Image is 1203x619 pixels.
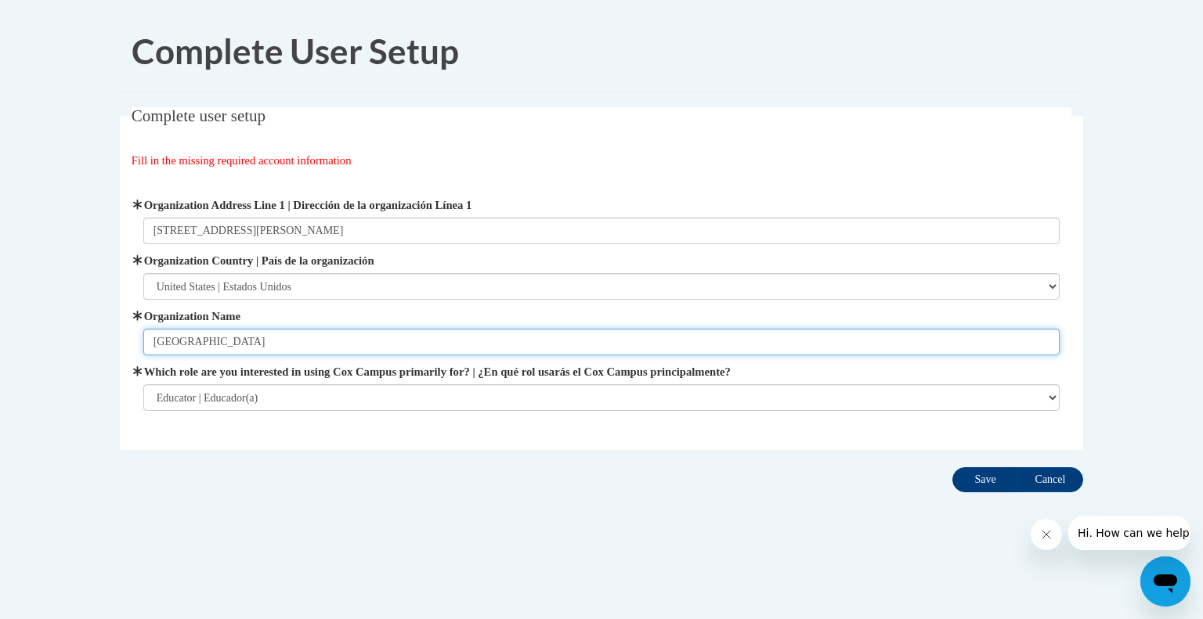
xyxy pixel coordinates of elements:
span: Complete User Setup [132,31,459,71]
input: Metadata input [143,329,1060,355]
iframe: Close message [1031,519,1062,550]
span: Fill in the missing required account information [132,154,352,167]
iframe: Message from company [1068,516,1190,550]
input: Metadata input [143,218,1060,244]
iframe: Button to launch messaging window [1140,556,1190,606]
span: Complete user setup [132,106,266,125]
input: Cancel [1017,467,1083,492]
label: Organization Address Line 1 | Dirección de la organización Línea 1 [143,196,1060,214]
label: Organization Name [143,308,1060,325]
label: Which role are you interested in using Cox Campus primarily for? | ¿En qué rol usarás el Cox Camp... [143,363,1060,380]
span: Hi. How can we help? [9,11,127,23]
label: Organization Country | País de la organización [143,252,1060,269]
input: Save [952,467,1018,492]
